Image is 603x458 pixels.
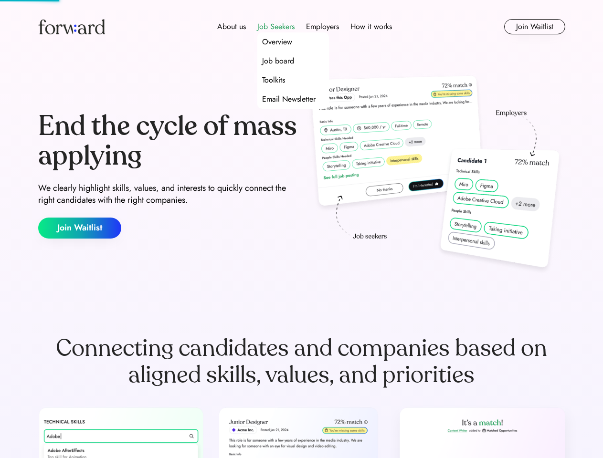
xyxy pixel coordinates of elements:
[257,21,295,32] div: Job Seekers
[262,94,316,105] div: Email Newsletter
[217,21,246,32] div: About us
[38,218,121,239] button: Join Waitlist
[306,21,339,32] div: Employers
[262,36,292,48] div: Overview
[262,74,285,86] div: Toolkits
[38,182,298,206] div: We clearly highlight skills, values, and interests to quickly connect the right candidates with t...
[262,55,294,67] div: Job board
[38,335,565,388] div: Connecting candidates and companies based on aligned skills, values, and priorities
[38,112,298,170] div: End the cycle of mass applying
[504,19,565,34] button: Join Waitlist
[306,73,565,278] img: hero-image.png
[38,19,105,34] img: Forward logo
[350,21,392,32] div: How it works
